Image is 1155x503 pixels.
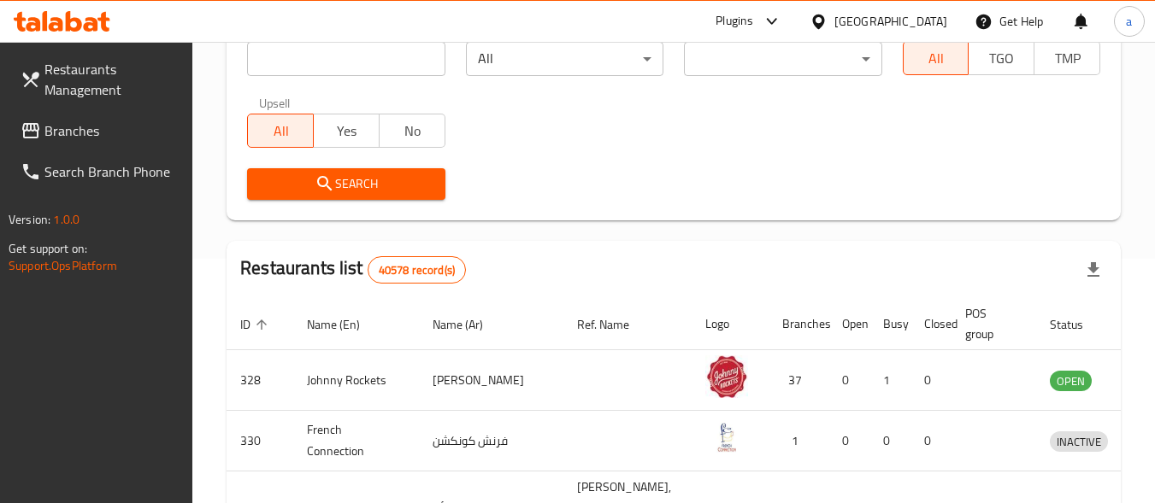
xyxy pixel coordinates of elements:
[769,298,828,350] th: Branches
[7,110,193,151] a: Branches
[910,298,952,350] th: Closed
[869,298,910,350] th: Busy
[368,262,465,278] span: 40578 record(s)
[368,256,466,284] div: Total records count
[7,49,193,110] a: Restaurants Management
[313,114,380,148] button: Yes
[716,11,753,32] div: Plugins
[261,173,431,195] span: Search
[44,59,180,100] span: Restaurants Management
[910,46,963,71] span: All
[705,355,748,398] img: Johnny Rockets
[44,120,180,141] span: Branches
[419,411,563,471] td: فرنش كونكشن
[1050,314,1105,335] span: Status
[769,350,828,411] td: 37
[419,350,563,411] td: [PERSON_NAME]
[293,411,419,471] td: French Connection
[834,12,947,31] div: [GEOGRAPHIC_DATA]
[869,350,910,411] td: 1
[692,298,769,350] th: Logo
[240,255,466,284] h2: Restaurants list
[307,314,382,335] span: Name (En)
[321,119,373,143] span: Yes
[293,350,419,411] td: Johnny Rockets
[53,208,80,231] span: 1.0.0
[247,42,445,76] input: Search for restaurant name or ID..
[227,350,293,411] td: 328
[769,411,828,471] td: 1
[259,97,291,108] label: Upsell
[828,298,869,350] th: Open
[705,416,748,459] img: French Connection
[1041,46,1093,71] span: TMP
[247,114,314,148] button: All
[7,151,193,192] a: Search Branch Phone
[9,237,87,260] span: Get support on:
[44,161,180,182] span: Search Branch Phone
[9,254,117,277] a: Support.OpsPlatform
[910,411,952,471] td: 0
[910,350,952,411] td: 0
[684,42,881,76] div: ​
[828,350,869,411] td: 0
[965,303,1016,344] span: POS group
[9,208,50,231] span: Version:
[255,119,307,143] span: All
[1034,41,1100,75] button: TMP
[433,314,505,335] span: Name (Ar)
[227,411,293,471] td: 330
[968,41,1034,75] button: TGO
[247,168,445,200] button: Search
[869,411,910,471] td: 0
[1050,371,1092,391] div: OPEN
[1050,432,1108,452] span: INACTIVE
[975,46,1028,71] span: TGO
[1073,249,1114,290] div: Export file
[577,314,651,335] span: Ref. Name
[1050,371,1092,391] span: OPEN
[379,114,445,148] button: No
[386,119,439,143] span: No
[466,42,663,76] div: All
[240,314,273,335] span: ID
[1126,12,1132,31] span: a
[903,41,969,75] button: All
[828,411,869,471] td: 0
